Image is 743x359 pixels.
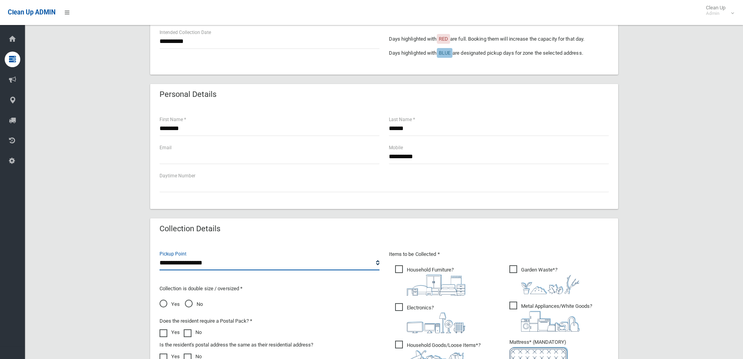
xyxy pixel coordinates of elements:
span: Household Furniture [395,265,465,296]
i: ? [407,267,465,296]
img: 36c1b0289cb1767239cdd3de9e694f19.png [521,311,580,332]
span: No [185,300,203,309]
img: 394712a680b73dbc3d2a6a3a7ffe5a07.png [407,313,465,333]
i: ? [521,267,580,294]
p: Collection is double size / oversized * [160,284,379,293]
span: Garden Waste* [509,265,580,294]
p: Days highlighted with are designated pickup days for zone the selected address. [389,48,609,58]
p: Items to be Collected * [389,250,609,259]
label: Is the resident's postal address the same as their residential address? [160,340,313,350]
span: Metal Appliances/White Goods [509,302,592,332]
span: RED [439,36,448,42]
label: No [184,328,202,337]
p: Days highlighted with are full. Booking them will increase the capacity for that day. [389,34,609,44]
span: BLUE [439,50,450,56]
span: Clean Up ADMIN [8,9,55,16]
label: Yes [160,328,180,337]
i: ? [407,305,465,333]
small: Admin [706,11,725,16]
i: ? [521,303,592,332]
span: Yes [160,300,180,309]
img: 4fd8a5c772b2c999c83690221e5242e0.png [521,275,580,294]
span: Clean Up [702,5,733,16]
header: Personal Details [150,87,226,102]
span: Electronics [395,303,465,333]
header: Collection Details [150,221,230,236]
label: Does the resident require a Postal Pack? * [160,316,252,326]
img: aa9efdbe659d29b613fca23ba79d85cb.png [407,275,465,296]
